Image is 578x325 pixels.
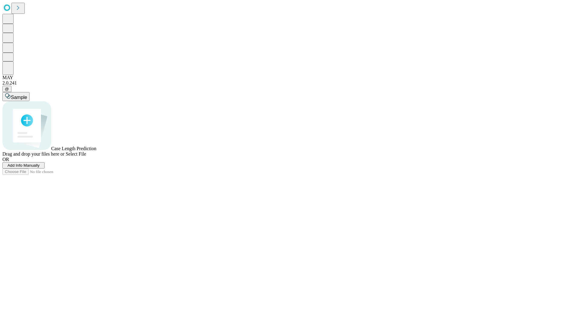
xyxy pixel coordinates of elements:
button: Sample [2,92,30,101]
button: @ [2,86,11,92]
span: Sample [11,95,27,100]
span: Select File [66,151,86,156]
span: OR [2,157,9,162]
span: Drag and drop your files here or [2,151,64,156]
span: Case Length Prediction [51,146,96,151]
span: @ [5,87,9,91]
span: Add Info Manually [8,163,40,168]
div: 2.0.241 [2,80,576,86]
div: MAY [2,75,576,80]
button: Add Info Manually [2,162,45,169]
